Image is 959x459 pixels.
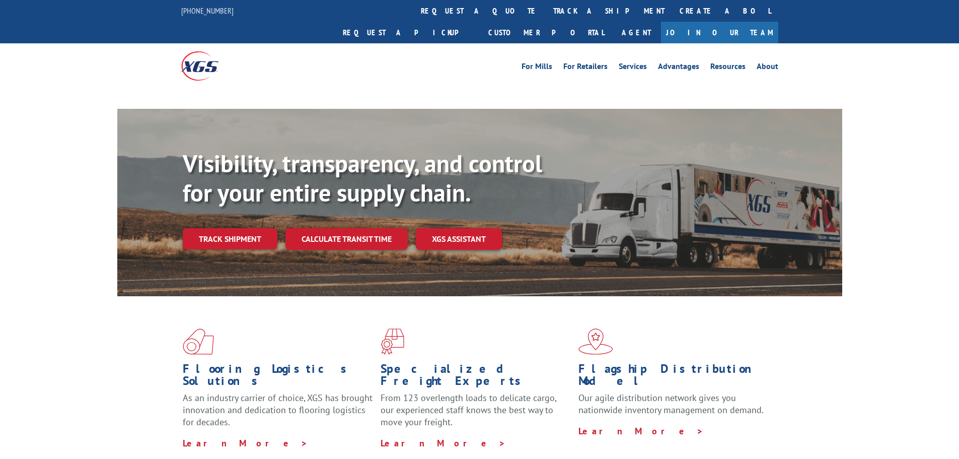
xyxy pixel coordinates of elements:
[757,62,778,74] a: About
[578,392,764,416] span: Our agile distribution network gives you nationwide inventory management on demand.
[481,22,612,43] a: Customer Portal
[612,22,661,43] a: Agent
[183,228,277,249] a: Track shipment
[416,228,502,250] a: XGS ASSISTANT
[661,22,778,43] a: Join Our Team
[578,363,769,392] h1: Flagship Distribution Model
[285,228,408,250] a: Calculate transit time
[183,148,542,208] b: Visibility, transparency, and control for your entire supply chain.
[335,22,481,43] a: Request a pickup
[381,437,506,449] a: Learn More >
[381,363,571,392] h1: Specialized Freight Experts
[183,329,214,355] img: xgs-icon-total-supply-chain-intelligence-red
[578,329,613,355] img: xgs-icon-flagship-distribution-model-red
[522,62,552,74] a: For Mills
[183,363,373,392] h1: Flooring Logistics Solutions
[183,392,373,428] span: As an industry carrier of choice, XGS has brought innovation and dedication to flooring logistics...
[578,425,704,437] a: Learn More >
[658,62,699,74] a: Advantages
[183,437,308,449] a: Learn More >
[381,392,571,437] p: From 123 overlength loads to delicate cargo, our experienced staff knows the best way to move you...
[563,62,608,74] a: For Retailers
[619,62,647,74] a: Services
[710,62,746,74] a: Resources
[381,329,404,355] img: xgs-icon-focused-on-flooring-red
[181,6,234,16] a: [PHONE_NUMBER]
